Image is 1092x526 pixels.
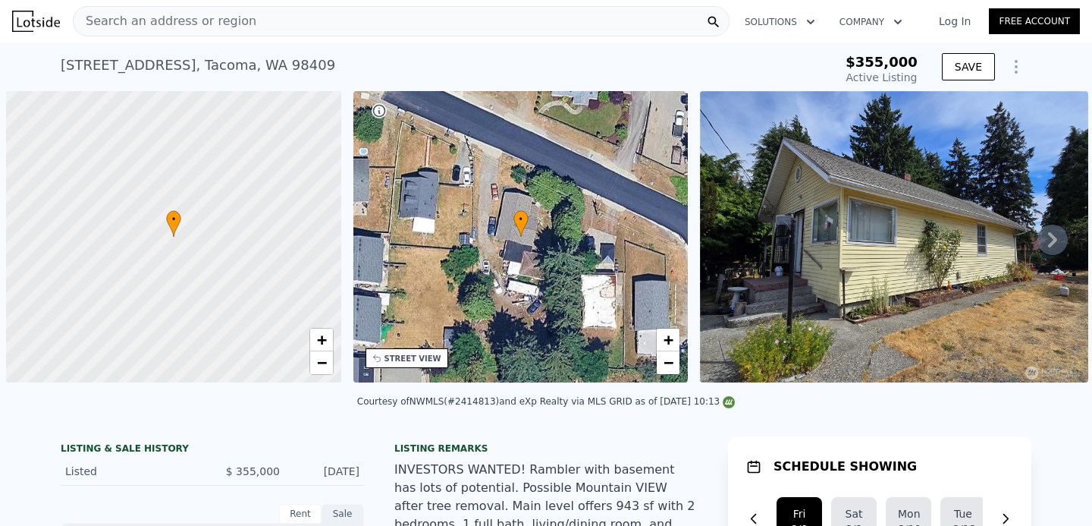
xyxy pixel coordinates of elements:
a: Zoom out [310,351,333,374]
button: Solutions [733,8,827,36]
div: LISTING & SALE HISTORY [61,443,364,458]
a: Log In [921,14,989,29]
span: $355,000 [846,54,918,70]
div: [DATE] [292,464,359,479]
span: $ 355,000 [226,465,280,477]
span: • [166,213,181,226]
div: Sale [322,504,364,524]
button: SAVE [942,53,995,80]
button: Show Options [1001,52,1031,82]
span: Active Listing [846,71,918,83]
span: • [513,213,529,226]
img: Sale: 167327241 Parcel: 100512199 [700,91,1088,383]
span: − [664,353,673,372]
a: Zoom out [657,351,679,374]
div: [STREET_ADDRESS] , Tacoma , WA 98409 [61,55,335,76]
span: + [316,330,326,349]
div: Courtesy of NWMLS (#2414813) and eXp Realty via MLS GRID as of [DATE] 10:13 [357,396,735,407]
span: − [316,353,326,372]
img: NWMLS Logo [723,396,735,408]
a: Zoom in [310,329,333,351]
a: Free Account [989,8,1080,34]
button: Company [827,8,915,36]
div: STREET VIEW [384,353,441,364]
div: • [513,210,529,237]
div: Tue [952,506,974,521]
a: Zoom in [657,329,679,351]
div: • [166,210,181,237]
div: Listing remarks [394,443,698,455]
span: Search an address or region [74,12,256,30]
div: Sat [843,506,864,521]
div: Fri [789,506,810,521]
h1: SCHEDULE SHOWING [773,458,917,476]
div: Rent [279,504,322,524]
span: + [664,330,673,349]
img: Lotside [12,11,60,32]
div: Listed [65,464,200,479]
div: Mon [898,506,919,521]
